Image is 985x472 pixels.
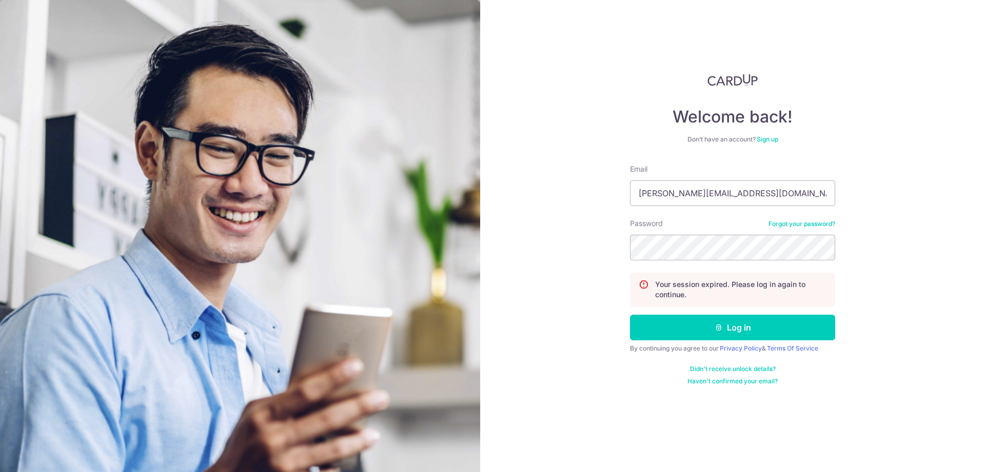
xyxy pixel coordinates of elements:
div: Don’t have an account? [630,135,835,143]
a: Haven't confirmed your email? [687,377,778,385]
label: Email [630,164,647,174]
a: Didn't receive unlock details? [690,365,776,373]
a: Privacy Policy [720,344,762,352]
a: Forgot your password? [769,220,835,228]
label: Password [630,218,663,229]
h4: Welcome back! [630,107,835,127]
input: Enter your Email [630,180,835,206]
div: By continuing you agree to our & [630,344,835,353]
a: Terms Of Service [767,344,818,352]
button: Log in [630,315,835,340]
a: Sign up [757,135,778,143]
p: Your session expired. Please log in again to continue. [655,279,826,300]
img: CardUp Logo [707,74,758,86]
